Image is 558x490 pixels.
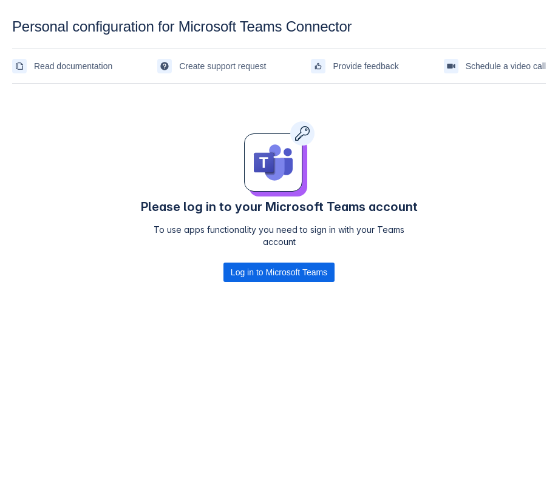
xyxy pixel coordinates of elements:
[138,224,420,248] p: To use apps functionality you need to sign in with your Teams account
[179,56,266,76] span: Create support request
[34,56,112,76] span: Read documentation
[15,61,24,71] span: documentation
[223,263,335,282] button: Log in to Microsoft Teams
[160,61,169,71] span: support
[231,263,327,282] span: Log in to Microsoft Teams
[333,56,398,76] span: Provide feedback
[466,56,546,76] span: Schedule a video call
[12,18,546,35] div: Personal configuration for Microsoft Teams Connector
[313,61,323,71] span: feedback
[223,263,335,282] div: Button group
[311,56,398,76] a: Provide feedback
[446,61,456,71] span: videoCall
[12,56,112,76] a: Read documentation
[138,200,420,214] h4: Please log in to your Microsoft Teams account
[157,56,266,76] a: Create support request
[444,56,546,76] a: Schedule a video call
